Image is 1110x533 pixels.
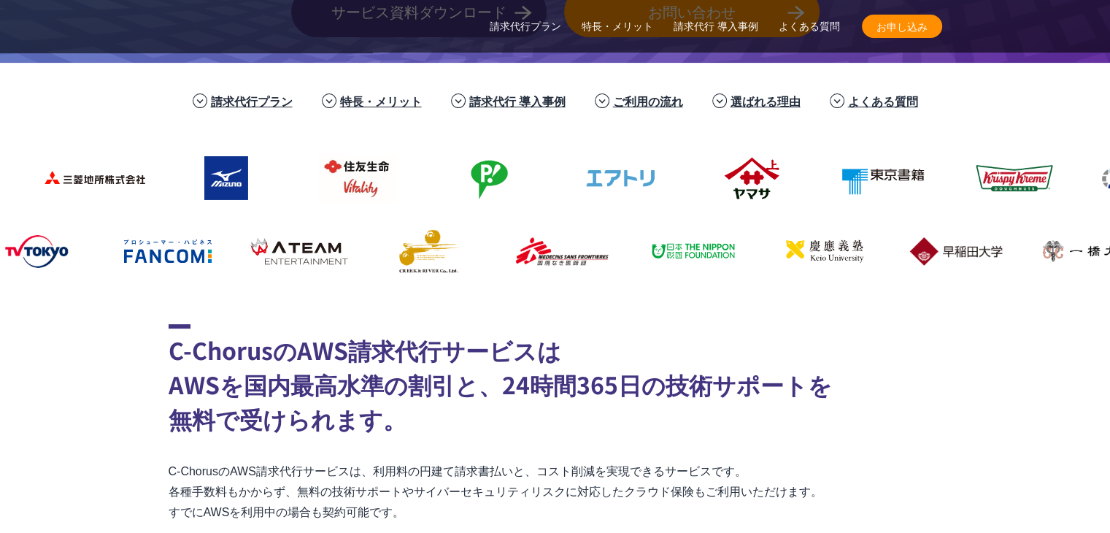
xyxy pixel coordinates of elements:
[757,222,874,280] img: 慶應義塾
[158,149,275,207] img: ミズノ
[100,222,217,280] img: ファンコミュニケーションズ
[888,222,1005,280] img: 早稲田大学
[684,149,801,207] img: ヤマサ醤油
[169,461,942,523] p: C-ChorusのAWS請求代行サービスは、利用料の円建て請求書払いと、コスト削減を実現できるサービスです。 各種手数料もかからず、無料の技術サポートやサイバーセキュリティリスクに対応したクラウ...
[231,222,348,280] img: エイチーム
[469,92,566,110] a: 請求代行 導入事例
[862,15,942,38] a: お申し込み
[421,149,538,207] img: フジモトHD
[564,1,820,23] span: お問い合わせ
[731,92,801,110] a: 選ばれる理由
[27,149,144,207] img: 三菱地所
[674,19,758,34] a: 請求代行 導入事例
[613,92,683,110] a: ご利用の流れ
[848,92,918,110] a: よくある質問
[779,19,840,34] a: よくある質問
[862,19,942,34] span: お申し込み
[815,149,932,207] img: 東京書籍
[169,324,942,436] h2: C-ChorusのAWS請求代行サービスは AWSを国内最高水準の割引と、24時間365日の技術サポートを 無料で受けられます。
[211,92,293,110] a: 請求代行プラン
[290,149,406,207] img: 住友生命保険相互
[582,19,653,34] a: 特長・メリット
[340,92,422,110] a: 特長・メリット
[291,1,547,23] span: サービス資料ダウンロード
[625,222,742,280] img: 日本財団
[490,19,561,34] a: 請求代行プラン
[494,222,611,280] img: 国境なき医師団
[947,149,1063,207] img: クリスピー・クリーム・ドーナツ
[552,149,669,207] img: エアトリ
[363,222,479,280] img: クリーク・アンド・リバー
